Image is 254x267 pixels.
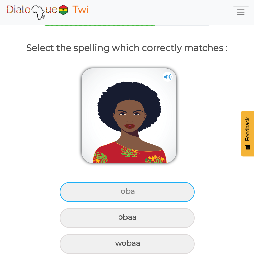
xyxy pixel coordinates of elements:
[60,208,195,228] div: ɔbaa
[6,40,248,56] p: Select the spelling which correctly matches :
[5,4,90,21] img: Select Course Page
[60,234,195,254] div: wobaa
[163,72,173,82] img: cuNL5YgAAAABJRU5ErkJggg==
[245,117,251,141] span: Feedback
[82,68,176,163] img: woman-4.png
[241,111,254,156] button: Feedback - Show survey
[60,182,195,202] div: oba
[233,6,249,18] button: Toggle navigation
